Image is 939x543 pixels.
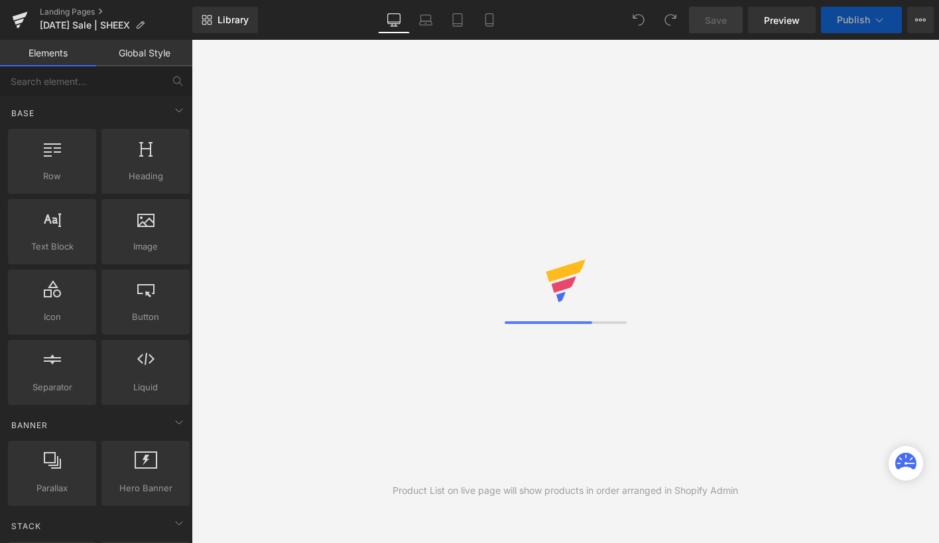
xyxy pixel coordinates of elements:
[12,169,92,183] span: Row
[393,483,738,498] div: Product List on live page will show products in order arranged in Shopify Admin
[764,13,800,27] span: Preview
[105,380,186,394] span: Liquid
[410,7,442,33] a: Laptop
[40,20,130,31] span: [DATE] Sale | SHEEX
[378,7,410,33] a: Desktop
[705,13,727,27] span: Save
[12,310,92,324] span: Icon
[96,40,192,66] a: Global Style
[748,7,816,33] a: Preview
[657,7,684,33] button: Redo
[40,7,192,17] a: Landing Pages
[625,7,652,33] button: Undo
[12,481,92,495] span: Parallax
[10,419,49,431] span: Banner
[105,240,186,254] span: Image
[442,7,473,33] a: Tablet
[218,14,249,26] span: Library
[837,15,870,25] span: Publish
[10,520,42,532] span: Stack
[10,107,36,119] span: Base
[821,7,902,33] button: Publish
[12,240,92,254] span: Text Block
[105,481,186,495] span: Hero Banner
[105,169,186,183] span: Heading
[907,7,934,33] button: More
[192,7,258,33] a: New Library
[12,380,92,394] span: Separator
[473,7,505,33] a: Mobile
[105,310,186,324] span: Button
